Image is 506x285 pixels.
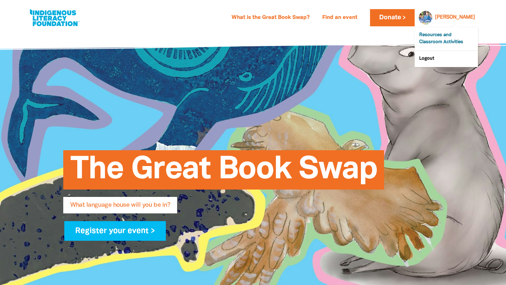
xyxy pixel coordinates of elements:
[370,9,414,26] a: Donate
[435,15,475,20] a: [PERSON_NAME]
[64,221,166,241] a: Register your event >
[415,51,478,67] a: Logout
[415,27,478,51] a: Resources and Classroom Activities
[318,12,362,24] a: Find an event
[227,12,314,24] a: What is the Great Book Swap?
[70,202,170,213] span: What language house will you be in?
[70,155,377,190] span: The Great Book Swap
